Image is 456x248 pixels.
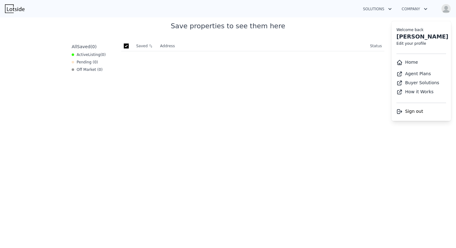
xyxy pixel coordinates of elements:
[396,60,418,65] a: Home
[5,4,25,13] img: Lotside
[396,41,426,46] a: Edit your profile
[396,108,423,115] button: Sign out
[396,89,434,94] a: How it Works
[69,21,387,31] div: Save properties to see them here
[368,41,384,51] th: Status
[134,41,158,51] th: Saved
[441,4,451,14] img: avatar
[397,3,432,15] button: Company
[396,27,446,32] div: Welcome back
[72,67,103,72] div: Off Market ( 0 )
[158,41,368,51] th: Address
[77,52,106,57] span: Active ( 0 )
[396,71,431,76] a: Agent Plans
[72,44,96,50] div: All ( 0 )
[72,60,98,65] div: Pending ( 0 )
[77,44,90,49] span: Saved
[396,80,439,85] a: Buyer Solutions
[88,53,101,57] span: Listing
[396,33,448,40] a: [PERSON_NAME]
[358,3,397,15] button: Solutions
[405,109,423,114] span: Sign out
